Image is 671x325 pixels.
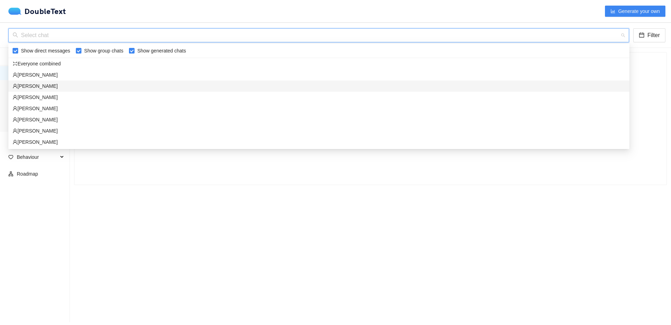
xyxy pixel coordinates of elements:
span: fullscreen-exit [13,61,17,66]
span: Show group chats [81,47,126,55]
span: user [13,106,17,111]
span: Show generated chats [135,47,189,55]
span: user [13,72,17,77]
button: calendarFilter [633,28,665,42]
div: Everyone combined [8,58,629,69]
div: David Van Patten [8,92,629,103]
div: Craig McDermott [8,103,629,114]
div: [PERSON_NAME] [13,82,625,90]
span: user [13,140,17,144]
div: Timothy Bryce [8,69,629,80]
span: Filter [647,31,660,40]
span: user [13,117,17,122]
div: [PERSON_NAME] [13,71,625,79]
img: logo [8,8,24,15]
div: Luis Carruthers [8,114,629,125]
a: logoDoubleText [8,8,66,15]
button: bar-chartGenerate your own [605,6,665,17]
span: heart [8,155,13,160]
div: Everyone combined [13,60,625,68]
div: [PERSON_NAME] [13,105,625,112]
span: user [13,128,17,133]
span: user [13,84,17,89]
span: bar-chart [611,9,615,14]
div: [PERSON_NAME] [13,116,625,123]
div: DoubleText [8,8,66,15]
div: Evelyn Williams [8,125,629,136]
span: Generate your own [618,7,660,15]
div: 👆 [315,42,331,62]
div: Paul Allen [8,80,629,92]
span: Behaviour [17,150,58,164]
span: calendar [639,32,644,39]
div: [PERSON_NAME] [13,127,625,135]
span: apartment [8,171,13,176]
span: Show direct messages [18,47,73,55]
div: [PERSON_NAME] [13,93,625,101]
span: Roadmap [17,167,64,181]
a: bar-chartGenerate your own [605,8,665,14]
div: Courtney Rawlinson [8,136,629,148]
span: user [13,95,17,100]
div: [PERSON_NAME] [13,138,625,146]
